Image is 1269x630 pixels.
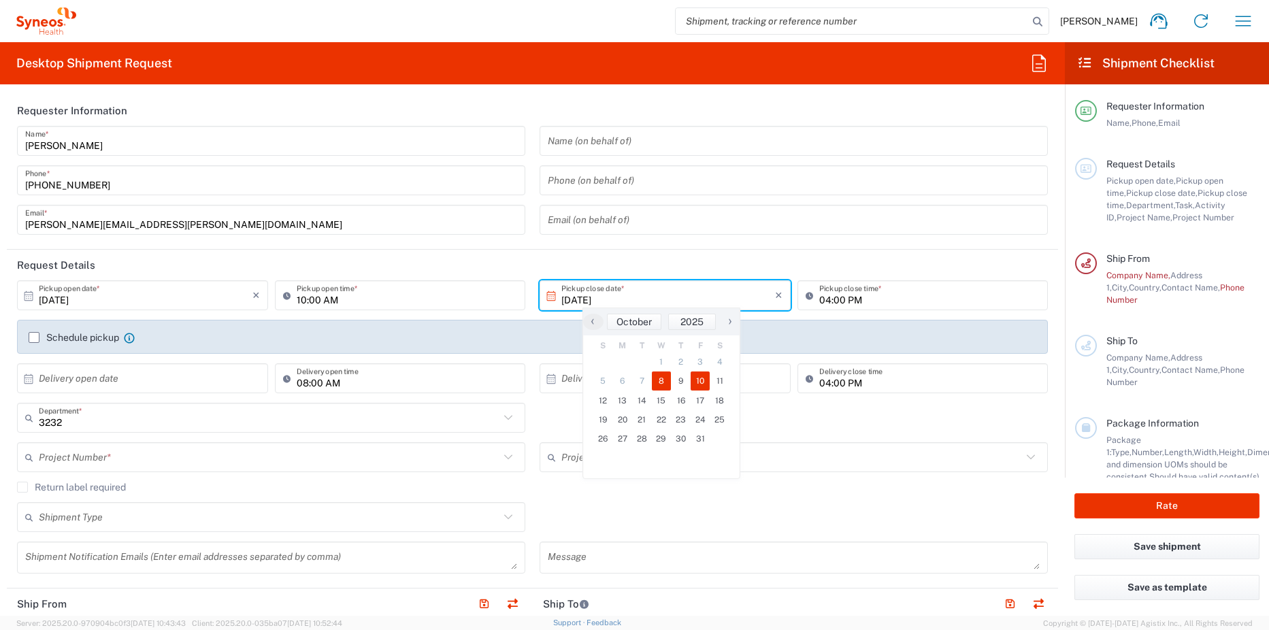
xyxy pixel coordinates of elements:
span: 11 [710,371,729,391]
span: Copyright © [DATE]-[DATE] Agistix Inc., All Rights Reserved [1043,617,1253,629]
span: 10 [691,371,710,391]
button: › [719,314,740,330]
button: Save shipment [1074,534,1259,559]
span: Project Number [1172,212,1234,222]
th: weekday [652,339,672,352]
h2: Shipment Checklist [1077,55,1215,71]
button: Save as template [1074,575,1259,600]
th: weekday [593,339,613,352]
span: 9 [671,371,691,391]
i: × [252,284,260,306]
span: 3 [691,352,710,371]
span: Package 1: [1106,435,1141,457]
span: Requester Information [1106,101,1204,112]
span: Pickup close date, [1126,188,1198,198]
span: 29 [652,429,672,448]
span: Package Information [1106,418,1199,429]
span: 1 [652,352,672,371]
span: 8 [652,371,672,391]
th: weekday [632,339,652,352]
span: City, [1112,365,1129,375]
span: Country, [1129,365,1161,375]
h2: Ship From [17,597,67,611]
bs-datepicker-container: calendar [582,308,740,479]
span: 28 [632,429,652,448]
span: October [616,316,652,327]
th: weekday [671,339,691,352]
span: Client: 2025.20.0-035ba07 [192,619,342,627]
span: 14 [632,391,652,410]
span: › [720,313,740,329]
span: Ship To [1106,335,1138,346]
span: Email [1158,118,1181,128]
th: weekday [691,339,710,352]
button: 2025 [668,314,716,330]
a: Feedback [587,618,621,627]
span: 17 [691,391,710,410]
input: Shipment, tracking or reference number [676,8,1028,34]
span: 31 [691,429,710,448]
span: 6 [613,371,633,391]
button: Rate [1074,493,1259,518]
button: October [607,314,661,330]
span: Contact Name, [1161,365,1220,375]
span: ‹ [582,313,603,329]
span: [DATE] 10:52:44 [287,619,342,627]
th: weekday [613,339,633,352]
span: City, [1112,282,1129,293]
span: 20 [613,410,633,429]
span: Contact Name, [1161,282,1220,293]
label: Return label required [17,482,126,493]
span: Project Name, [1117,212,1172,222]
span: 12 [593,391,613,410]
span: 2 [671,352,691,371]
button: ‹ [583,314,604,330]
h2: Desktop Shipment Request [16,55,172,71]
span: Server: 2025.20.0-970904bc0f3 [16,619,186,627]
span: 15 [652,391,672,410]
span: Department, [1126,200,1175,210]
span: [PERSON_NAME] [1060,15,1138,27]
h2: Requester Information [17,104,127,118]
span: 7 [632,371,652,391]
span: 18 [710,391,729,410]
span: Company Name, [1106,352,1170,363]
span: Company Name, [1106,270,1170,280]
a: Support [553,618,587,627]
span: Length, [1164,447,1193,457]
span: Width, [1193,447,1219,457]
span: 22 [652,410,672,429]
span: 21 [632,410,652,429]
span: Task, [1175,200,1195,210]
span: 27 [613,429,633,448]
span: Request Details [1106,159,1175,169]
span: Height, [1219,447,1247,457]
h2: Ship To [543,597,590,611]
span: 2025 [680,316,704,327]
label: Schedule pickup [29,332,119,343]
span: 13 [613,391,633,410]
span: Type, [1111,447,1132,457]
span: 4 [710,352,729,371]
span: 19 [593,410,613,429]
span: Number, [1132,447,1164,457]
bs-datepicker-navigation-view: ​ ​ ​ [583,314,740,330]
span: 16 [671,391,691,410]
span: 25 [710,410,729,429]
span: 23 [671,410,691,429]
th: weekday [710,339,729,352]
span: Country, [1129,282,1161,293]
span: Pickup open date, [1106,176,1176,186]
h2: Request Details [17,259,95,272]
span: 5 [593,371,613,391]
i: × [775,284,782,306]
span: Phone, [1132,118,1158,128]
span: [DATE] 10:43:43 [131,619,186,627]
span: Name, [1106,118,1132,128]
span: 26 [593,429,613,448]
span: Ship From [1106,253,1150,264]
span: 30 [671,429,691,448]
span: 24 [691,410,710,429]
span: Should have valid content(s) [1149,471,1259,482]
